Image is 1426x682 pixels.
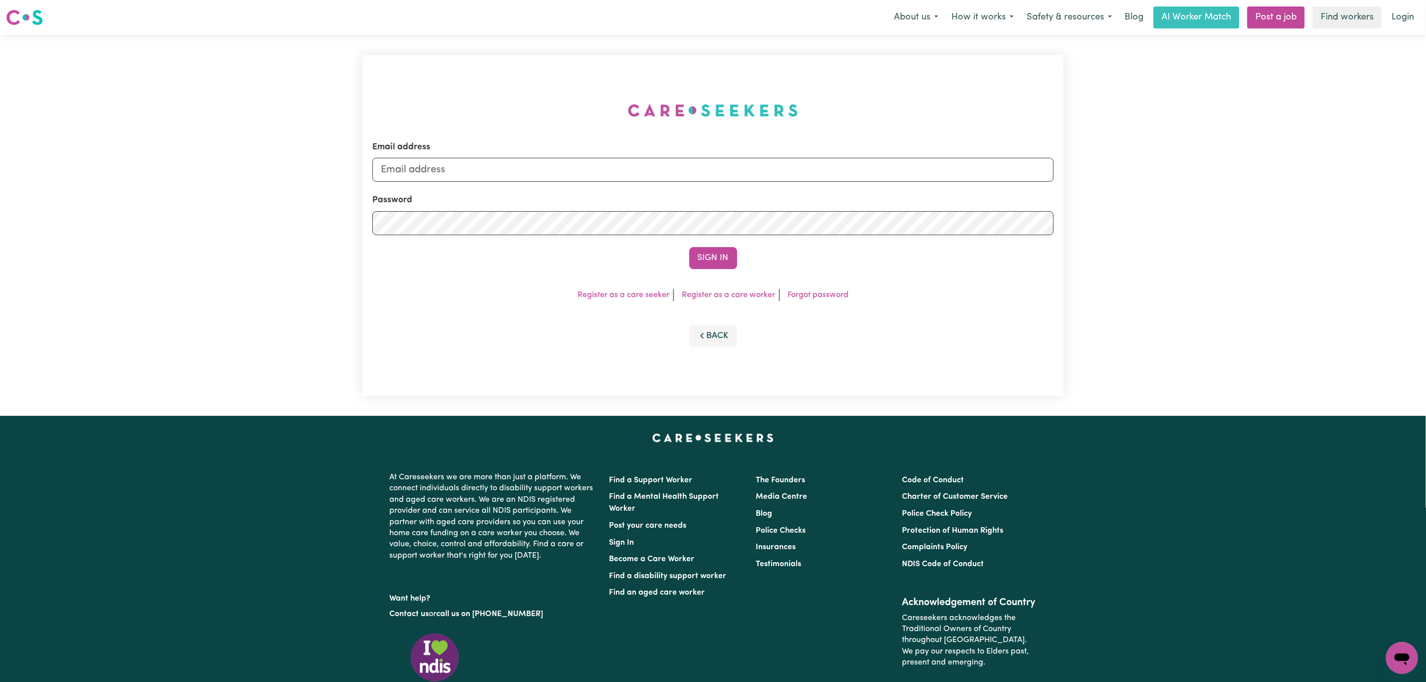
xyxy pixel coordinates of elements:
a: Police Check Policy [902,510,972,518]
a: call us on [PHONE_NUMBER] [437,610,544,618]
img: Careseekers logo [6,8,43,26]
a: Register as a care seeker [577,291,669,299]
a: Careseekers home page [652,434,774,442]
a: Find a disability support worker [609,572,727,580]
a: Login [1386,6,1420,28]
a: Find an aged care worker [609,589,705,597]
input: Email address [372,158,1054,182]
p: or [390,605,597,624]
a: Find workers [1313,6,1382,28]
a: Testimonials [756,560,801,568]
a: Sign In [609,539,634,547]
a: Code of Conduct [902,476,964,484]
label: Password [372,194,412,207]
p: At Careseekers we are more than just a platform. We connect individuals directly to disability su... [390,468,597,565]
a: The Founders [756,476,805,484]
a: Post a job [1247,6,1305,28]
button: Sign In [689,247,737,269]
button: Safety & resources [1020,7,1119,28]
a: Blog [1119,6,1149,28]
a: Forgot password [788,291,849,299]
button: How it works [945,7,1020,28]
button: Back [689,325,737,347]
a: Complaints Policy [902,543,967,551]
a: Protection of Human Rights [902,527,1003,535]
a: Charter of Customer Service [902,493,1008,501]
a: Police Checks [756,527,806,535]
a: Careseekers logo [6,6,43,29]
a: Blog [756,510,772,518]
button: About us [887,7,945,28]
iframe: Button to launch messaging window, conversation in progress [1386,642,1418,674]
p: Want help? [390,589,597,604]
a: Post your care needs [609,522,687,530]
a: Contact us [390,610,429,618]
label: Email address [372,141,430,154]
a: Find a Support Worker [609,476,693,484]
a: Media Centre [756,493,807,501]
a: Insurances [756,543,796,551]
p: Careseekers acknowledges the Traditional Owners of Country throughout [GEOGRAPHIC_DATA]. We pay o... [902,609,1036,673]
a: NDIS Code of Conduct [902,560,984,568]
a: Register as a care worker [682,291,775,299]
a: Become a Care Worker [609,555,695,563]
a: AI Worker Match [1153,6,1239,28]
a: Find a Mental Health Support Worker [609,493,719,513]
h2: Acknowledgement of Country [902,597,1036,609]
